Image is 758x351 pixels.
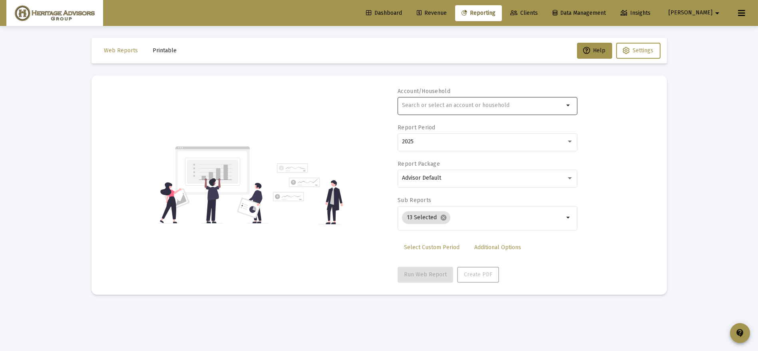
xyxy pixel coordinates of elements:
label: Report Package [398,161,440,167]
label: Account/Household [398,88,450,95]
button: Create PDF [457,267,499,283]
img: reporting-alt [273,163,343,224]
span: Web Reports [104,47,138,54]
span: Settings [633,47,654,54]
label: Sub Reports [398,197,431,204]
mat-icon: contact_support [735,328,745,338]
a: Reporting [455,5,502,21]
mat-chip: 13 Selected [402,211,450,224]
mat-icon: arrow_drop_down [712,5,722,21]
button: Printable [147,43,183,59]
span: Reporting [462,10,495,16]
a: Dashboard [360,5,408,21]
span: Create PDF [464,271,492,278]
img: reporting [158,145,268,224]
button: Settings [616,43,661,59]
label: Report Period [398,124,436,131]
button: Web Reports [98,43,145,59]
span: Select Custom Period [404,244,460,251]
mat-icon: arrow_drop_down [564,101,573,110]
input: Search or select an account or household [402,102,564,109]
a: Insights [614,5,657,21]
button: Help [577,43,612,59]
span: Dashboard [366,10,402,16]
button: Run Web Report [398,267,453,283]
button: [PERSON_NAME] [659,5,732,21]
span: Revenue [417,10,447,16]
span: Run Web Report [404,271,447,278]
span: Data Management [553,10,606,16]
span: Clients [510,10,538,16]
span: Printable [153,47,177,54]
a: Data Management [546,5,612,21]
span: Advisor Default [402,175,441,181]
span: Additional Options [474,244,521,251]
span: Help [583,47,606,54]
mat-chip-list: Selection [402,210,564,226]
mat-icon: cancel [440,214,447,221]
span: [PERSON_NAME] [668,10,712,16]
a: Revenue [410,5,453,21]
mat-icon: arrow_drop_down [564,213,573,222]
span: 2025 [402,138,414,145]
a: Clients [504,5,544,21]
img: Dashboard [12,5,97,21]
span: Insights [621,10,651,16]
